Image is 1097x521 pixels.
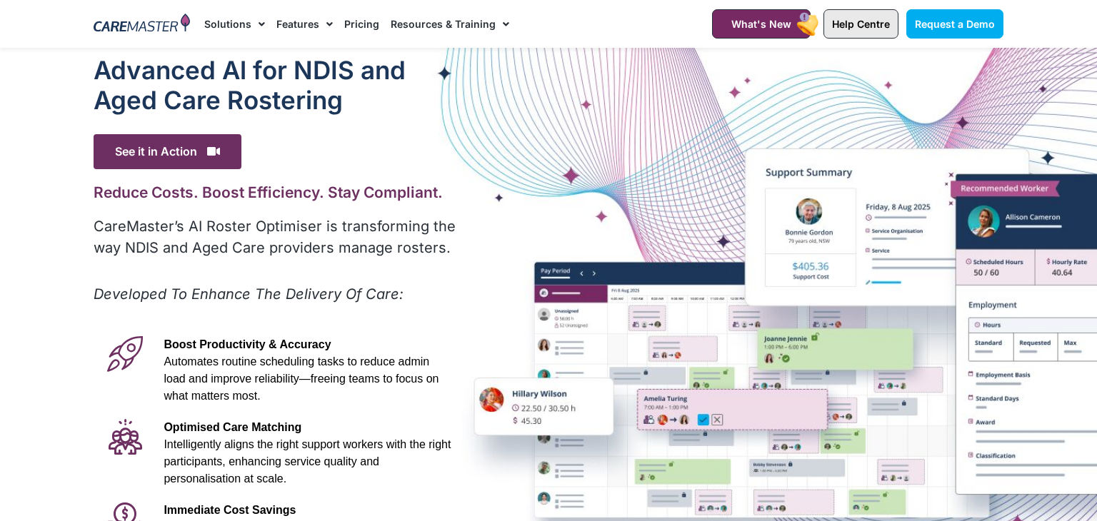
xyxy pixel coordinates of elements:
a: What's New [712,9,811,39]
a: Help Centre [823,9,898,39]
a: Request a Demo [906,9,1003,39]
span: Automates routine scheduling tasks to reduce admin load and improve reliability—freeing teams to ... [164,355,439,402]
span: Immediate Cost Savings [164,504,296,516]
p: CareMaster’s AI Roster Optimiser is transforming the way NDIS and Aged Care providers manage rost... [94,216,459,258]
span: See it in Action [94,134,241,169]
h2: Reduce Costs. Boost Efficiency. Stay Compliant. [94,183,459,201]
span: Request a Demo [915,18,995,30]
span: Optimised Care Matching [164,421,301,433]
span: Help Centre [832,18,890,30]
span: What's New [731,18,791,30]
em: Developed To Enhance The Delivery Of Care: [94,285,404,303]
span: Boost Productivity & Accuracy [164,338,331,350]
h1: Advanced Al for NDIS and Aged Care Rostering [94,55,459,115]
span: Intelligently aligns the right support workers with the right participants, enhancing service qua... [164,438,451,485]
img: CareMaster Logo [94,14,190,35]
